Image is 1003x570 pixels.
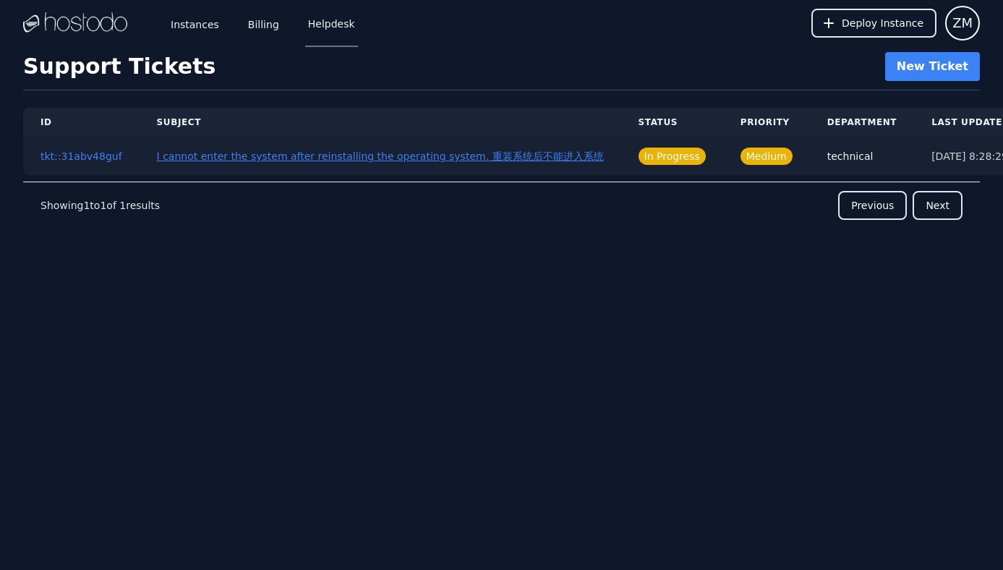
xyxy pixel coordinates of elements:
th: ID [23,108,140,137]
span: In Progress [639,148,706,165]
button: New Ticket [885,52,980,81]
button: Previous [838,191,907,220]
span: 1 [83,200,90,211]
div: technical [827,149,897,163]
button: Deploy Instance [811,9,936,38]
th: Department [810,108,914,137]
h1: Support Tickets [23,54,215,80]
span: 1 [100,200,106,211]
nav: Pagination [23,182,980,229]
th: Priority [723,108,810,137]
span: 1 [119,200,126,211]
span: ZM [952,13,973,33]
p: Showing to of results [40,198,160,213]
button: Next [913,191,963,220]
button: tkt::31abv48guf [40,149,122,163]
th: Status [621,108,723,137]
th: Subject [140,108,621,137]
span: Medium [740,148,793,165]
button: User menu [945,6,980,41]
span: Deploy Instance [842,16,923,30]
img: Logo [23,12,127,34]
button: I cannot enter the system after reinstalling the operating system. 重装系统后不能进入系统 [157,149,604,163]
